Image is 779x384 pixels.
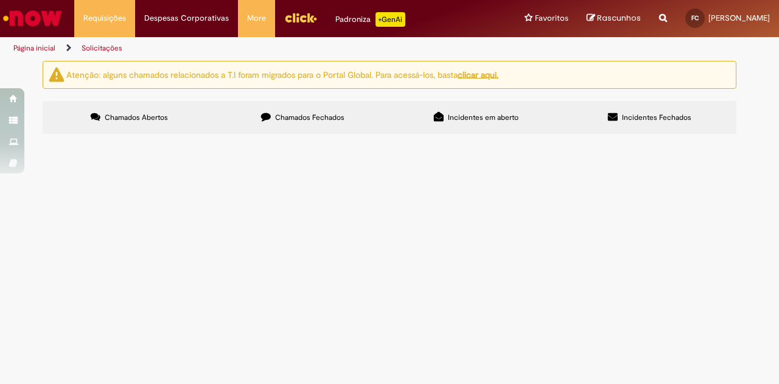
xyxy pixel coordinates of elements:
span: Chamados Fechados [275,113,344,122]
a: clicar aqui. [458,69,498,80]
ul: Trilhas de página [9,37,510,60]
img: click_logo_yellow_360x200.png [284,9,317,27]
span: More [247,12,266,24]
span: Incidentes Fechados [622,113,691,122]
a: Página inicial [13,43,55,53]
span: Incidentes em aberto [448,113,519,122]
span: Favoritos [535,12,568,24]
img: ServiceNow [1,6,64,30]
span: Chamados Abertos [105,113,168,122]
span: Requisições [83,12,126,24]
span: [PERSON_NAME] [708,13,770,23]
p: +GenAi [376,12,405,27]
span: Despesas Corporativas [144,12,229,24]
a: Rascunhos [587,13,641,24]
a: Solicitações [82,43,122,53]
ng-bind-html: Atenção: alguns chamados relacionados a T.I foram migrados para o Portal Global. Para acessá-los,... [66,69,498,80]
div: Padroniza [335,12,405,27]
span: Rascunhos [597,12,641,24]
span: FC [691,14,699,22]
